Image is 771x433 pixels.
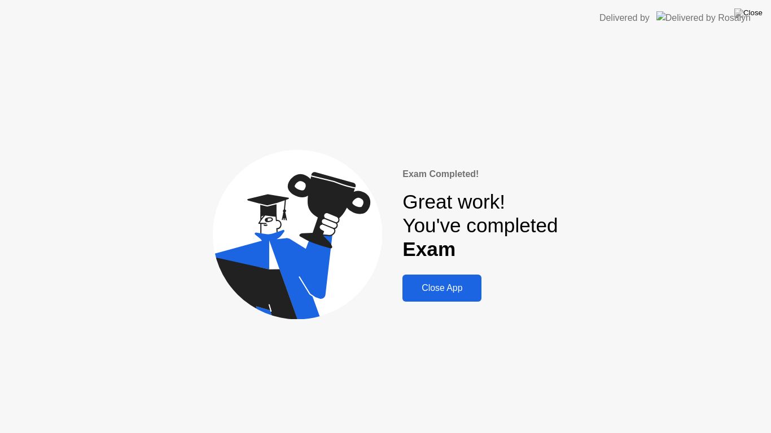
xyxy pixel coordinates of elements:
div: Exam Completed! [402,167,558,181]
div: Close App [406,283,478,293]
img: Close [734,8,763,17]
div: Great work! You've completed [402,190,558,262]
img: Delivered by Rosalyn [656,11,751,24]
button: Close App [402,275,481,302]
b: Exam [402,238,455,260]
div: Delivered by [599,11,650,25]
